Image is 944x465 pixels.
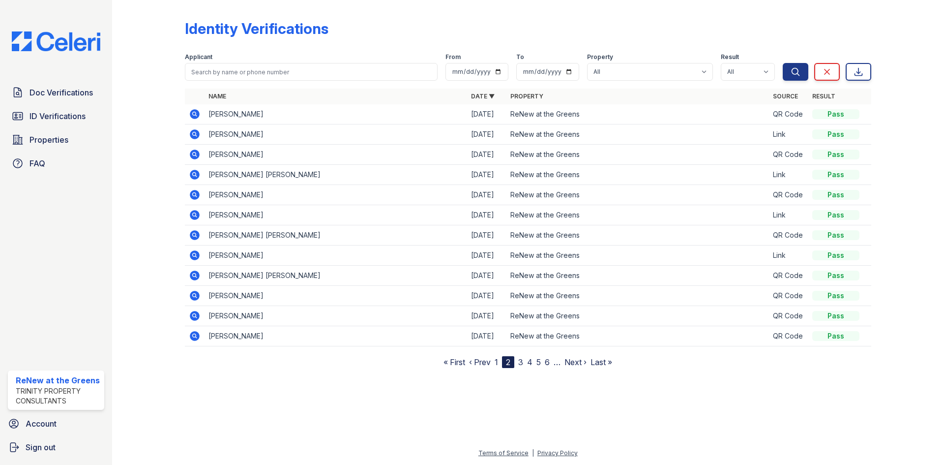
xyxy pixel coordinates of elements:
td: ReNew at the Greens [506,185,769,205]
a: Sign out [4,437,108,457]
td: Link [769,124,808,145]
td: QR Code [769,286,808,306]
a: Doc Verifications [8,83,104,102]
td: [DATE] [467,286,506,306]
a: 5 [536,357,541,367]
a: 1 [495,357,498,367]
span: ID Verifications [29,110,86,122]
input: Search by name or phone number [185,63,438,81]
a: 3 [518,357,523,367]
div: Pass [812,311,859,321]
a: Date ▼ [471,93,495,100]
td: [PERSON_NAME] [205,124,467,145]
td: ReNew at the Greens [506,104,769,124]
td: Link [769,205,808,225]
td: [DATE] [467,124,506,145]
td: ReNew at the Greens [506,286,769,306]
td: [DATE] [467,165,506,185]
div: 2 [502,356,514,368]
td: ReNew at the Greens [506,306,769,326]
div: Trinity Property Consultants [16,386,100,406]
a: FAQ [8,154,104,173]
td: [DATE] [467,326,506,346]
td: [PERSON_NAME] [PERSON_NAME] [205,266,467,286]
td: QR Code [769,306,808,326]
a: ID Verifications [8,106,104,126]
td: [DATE] [467,104,506,124]
td: QR Code [769,225,808,246]
td: ReNew at the Greens [506,205,769,225]
div: Pass [812,109,859,119]
label: Applicant [185,53,212,61]
label: From [445,53,461,61]
td: ReNew at the Greens [506,124,769,145]
div: Pass [812,331,859,341]
td: QR Code [769,185,808,205]
td: [DATE] [467,145,506,165]
a: Account [4,414,108,434]
td: [DATE] [467,266,506,286]
label: Result [721,53,739,61]
td: ReNew at the Greens [506,246,769,266]
label: Property [587,53,613,61]
div: Pass [812,190,859,200]
td: ReNew at the Greens [506,326,769,346]
a: Name [208,93,226,100]
span: FAQ [29,157,45,169]
td: QR Code [769,326,808,346]
img: CE_Logo_Blue-a8612792a0a2168367f1c8372b55b34899dd931a85d93a1a3d3e32e68fde9ad4.png [4,31,108,51]
td: [DATE] [467,246,506,266]
td: ReNew at the Greens [506,145,769,165]
a: ‹ Prev [469,357,491,367]
span: Doc Verifications [29,87,93,98]
div: ReNew at the Greens [16,374,100,386]
td: QR Code [769,104,808,124]
td: Link [769,165,808,185]
td: [PERSON_NAME] [205,185,467,205]
td: [PERSON_NAME] [PERSON_NAME] [205,165,467,185]
a: Last » [590,357,612,367]
a: Privacy Policy [537,449,578,457]
td: QR Code [769,145,808,165]
td: [DATE] [467,225,506,246]
label: To [516,53,524,61]
a: Property [510,93,543,100]
div: Identity Verifications [185,20,328,37]
a: Next › [564,357,587,367]
span: … [554,356,560,368]
td: [DATE] [467,306,506,326]
a: 4 [527,357,532,367]
td: ReNew at the Greens [506,165,769,185]
td: [PERSON_NAME] [205,104,467,124]
span: Account [26,418,57,430]
td: [PERSON_NAME] [205,145,467,165]
a: Source [773,93,798,100]
a: Result [812,93,835,100]
span: Sign out [26,441,56,453]
td: ReNew at the Greens [506,266,769,286]
div: Pass [812,150,859,159]
a: « First [443,357,465,367]
div: | [532,449,534,457]
div: Pass [812,210,859,220]
td: ReNew at the Greens [506,225,769,246]
td: Link [769,246,808,266]
a: Terms of Service [478,449,529,457]
td: [PERSON_NAME] [205,205,467,225]
div: Pass [812,230,859,240]
div: Pass [812,250,859,260]
a: 6 [545,357,550,367]
div: Pass [812,129,859,139]
td: [PERSON_NAME] [205,306,467,326]
td: [PERSON_NAME] [205,286,467,306]
td: [PERSON_NAME] [PERSON_NAME] [205,225,467,246]
td: [DATE] [467,185,506,205]
span: Properties [29,134,68,146]
div: Pass [812,291,859,301]
td: QR Code [769,266,808,286]
div: Pass [812,271,859,280]
div: Pass [812,170,859,180]
a: Properties [8,130,104,150]
td: [PERSON_NAME] [205,326,467,346]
